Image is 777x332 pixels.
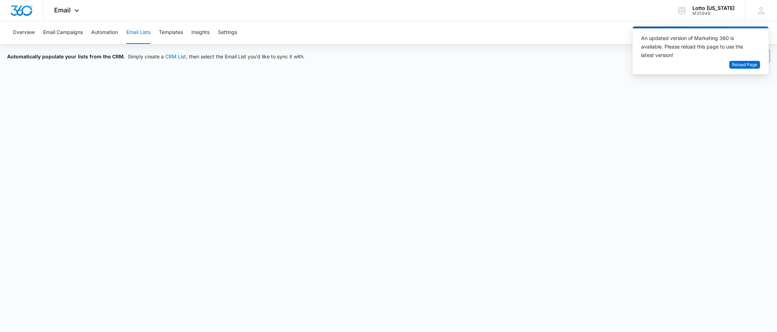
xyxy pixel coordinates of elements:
span: Reload Page [732,62,757,68]
span: Email [54,6,71,14]
button: Overview [13,21,35,44]
button: Insights [191,21,209,44]
div: account name [692,5,735,11]
span: Automatically populate your lists from the CRM. [7,53,125,59]
div: Simply create a , then select the Email List you’d like to sync it with. [7,53,305,60]
button: Email Lists [126,21,150,44]
button: Settings [218,21,237,44]
div: An updated version of Marketing 360 is available. Please reload this page to use the latest version! [641,34,752,59]
button: Email Campaigns [43,21,83,44]
button: Automation [91,21,118,44]
button: Reload Page [729,61,760,69]
div: account id [692,11,735,16]
button: Templates [159,21,183,44]
a: CRM List [165,53,186,59]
